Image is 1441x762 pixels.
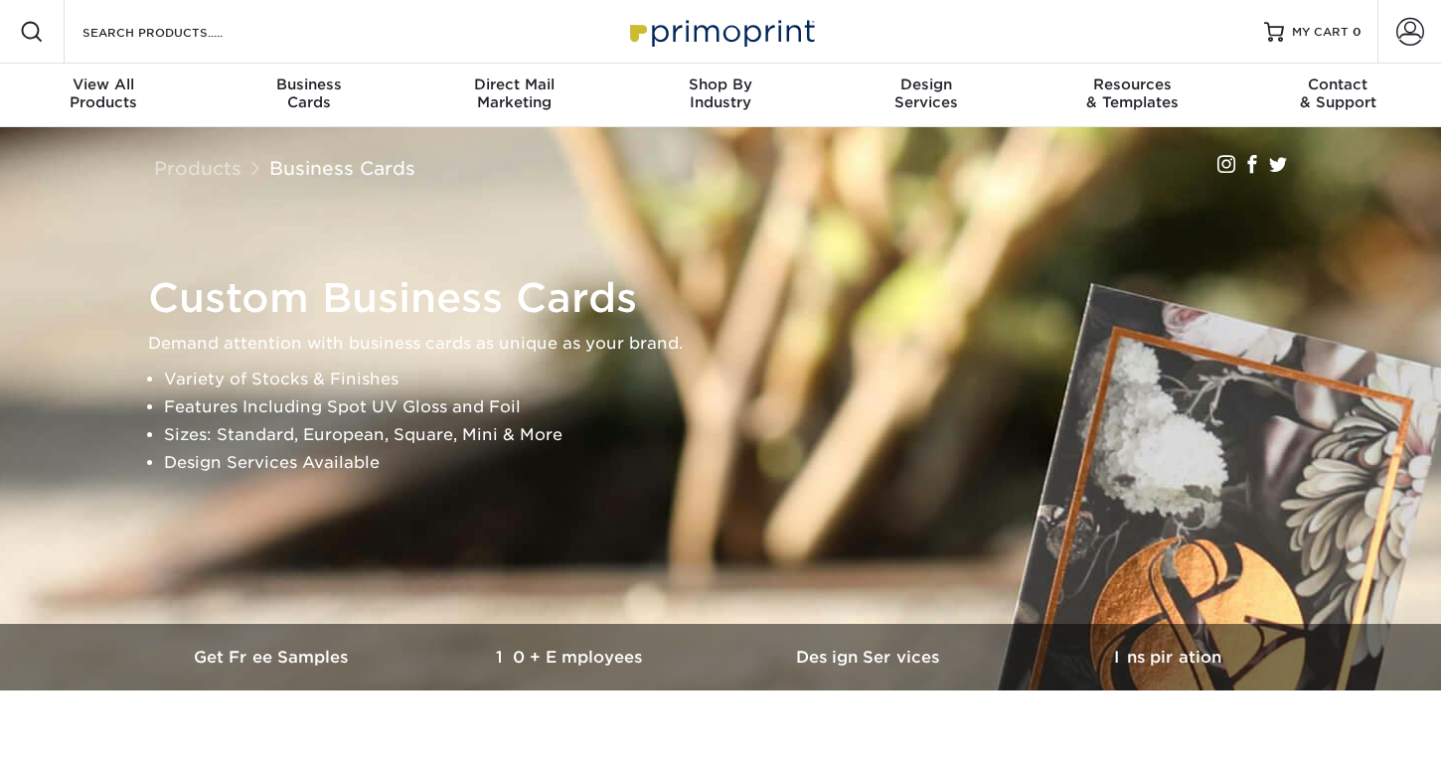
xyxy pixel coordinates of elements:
[164,421,1311,449] li: Sizes: Standard, European, Square, Mini & More
[1019,624,1317,690] a: Inspiration
[824,76,1030,111] div: Services
[824,64,1030,127] a: DesignServices
[148,330,1311,358] p: Demand attention with business cards as unique as your brand.
[164,449,1311,477] li: Design Services Available
[1292,24,1349,41] span: MY CART
[164,393,1311,421] li: Features Including Spot UV Gloss and Foil
[617,76,823,111] div: Industry
[154,157,241,179] a: Products
[1030,76,1235,111] div: & Templates
[422,648,720,667] h3: 10+ Employees
[422,624,720,690] a: 10+ Employees
[148,274,1311,322] h1: Custom Business Cards
[621,10,820,53] img: Primoprint
[1235,76,1441,93] span: Contact
[1353,25,1361,39] span: 0
[1235,76,1441,111] div: & Support
[720,648,1019,667] h3: Design Services
[617,64,823,127] a: Shop ByIndustry
[206,76,411,111] div: Cards
[206,76,411,93] span: Business
[1235,64,1441,127] a: Contact& Support
[206,64,411,127] a: BusinessCards
[164,366,1311,393] li: Variety of Stocks & Finishes
[824,76,1030,93] span: Design
[1030,64,1235,127] a: Resources& Templates
[1030,76,1235,93] span: Resources
[124,624,422,690] a: Get Free Samples
[411,76,617,111] div: Marketing
[1019,648,1317,667] h3: Inspiration
[411,76,617,93] span: Direct Mail
[269,157,415,179] a: Business Cards
[617,76,823,93] span: Shop By
[720,624,1019,690] a: Design Services
[124,648,422,667] h3: Get Free Samples
[411,64,617,127] a: Direct MailMarketing
[80,20,274,44] input: SEARCH PRODUCTS.....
